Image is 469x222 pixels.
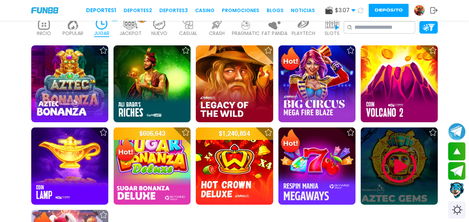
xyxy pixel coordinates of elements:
p: PRAGMATIC [232,30,260,37]
p: FAT PANDA [262,30,287,37]
img: Mega Fire Blaze: Big Circus [278,45,355,122]
img: Platform Filter [422,24,435,31]
a: Promociones [222,7,259,14]
img: Play Game [378,145,420,187]
img: Hot [279,128,302,155]
p: $ 1,240,854 [196,127,273,140]
div: Switch theme [448,201,466,219]
a: Deportes1 [86,6,116,15]
img: Respin Mania Megaways [278,127,355,204]
p: JACKPOT [119,30,142,37]
img: Sugar Bonanza Deluxe [114,127,191,204]
img: recent_active.webp [95,18,109,30]
img: playtech_light.webp [296,18,310,30]
p: POPULAR [62,30,83,37]
img: casual_light.webp [181,18,195,30]
img: pragmatic_light.webp [239,18,253,30]
a: Deportes2 [124,7,152,14]
p: PLAYTECH [292,30,315,37]
button: Join telegram channel [448,123,466,141]
button: Join telegram [448,162,466,180]
img: Hot Crown Deluxe [196,127,273,204]
a: NOTICIAS [291,7,315,14]
p: NUEVO [151,30,167,37]
p: $ 606,643 [114,127,191,140]
p: CRASH [209,30,225,37]
img: Ali Baba's Riches [114,45,191,122]
img: Coin Volcano 2 [361,45,438,122]
p: SLOTS [325,30,340,37]
img: Legacy of the Wild™ [196,45,273,122]
button: Depósito [369,4,409,17]
img: new_light.webp [152,18,166,30]
img: crash_light.webp [210,18,224,30]
img: home_light.webp [37,18,51,30]
button: Contact customer service [448,181,466,199]
a: Deportes3 [159,7,188,14]
button: scroll up [448,142,466,160]
img: popular_light.webp [66,18,80,30]
img: Hot [114,137,137,164]
img: jackpot_light.webp [124,18,137,30]
img: fat_panda_light.webp [268,18,282,30]
img: Company Logo [31,7,58,13]
a: Avatar [414,5,430,16]
img: slots_light.webp [325,18,339,30]
img: Aztec Bonanza [31,45,108,122]
p: CASUAL [179,30,197,37]
img: Coin Lamp [31,127,108,204]
a: CASINO [195,7,215,14]
span: $ 3.07 [335,6,355,15]
p: INICIO [37,30,51,37]
img: Avatar [414,5,425,16]
img: Hot [279,46,302,73]
p: JUGAR [94,30,109,37]
a: BLOGS [267,7,284,14]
